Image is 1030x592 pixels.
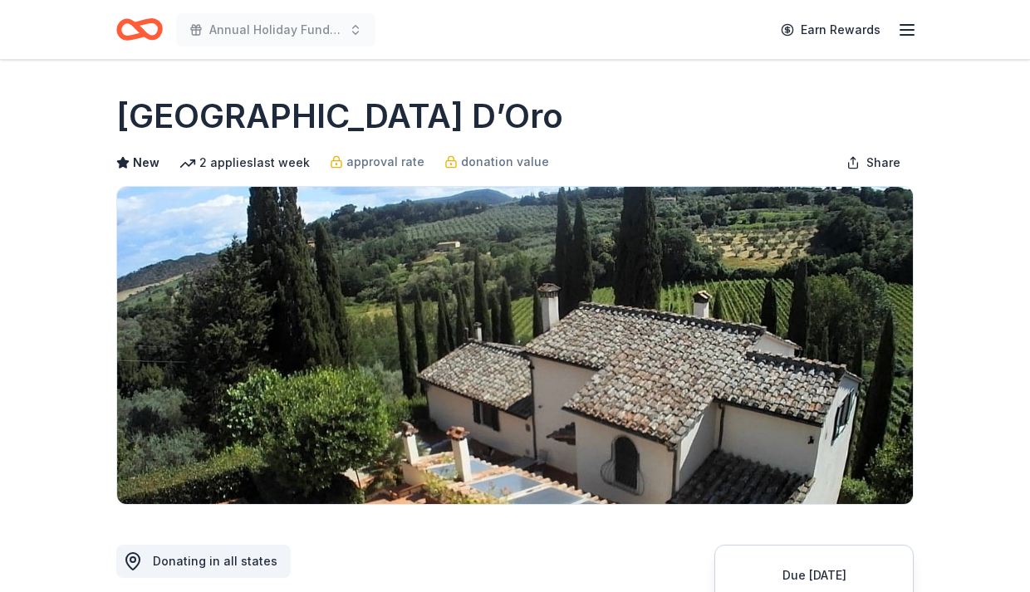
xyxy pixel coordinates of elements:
div: 2 applies last week [179,153,310,173]
span: New [133,153,159,173]
img: Image for Villa Sogni D’Oro [117,187,913,504]
button: Annual Holiday Fundraiser [176,13,375,46]
h1: [GEOGRAPHIC_DATA] D’Oro [116,93,563,139]
a: Earn Rewards [771,15,890,45]
span: donation value [461,152,549,172]
a: Home [116,10,163,49]
div: Due [DATE] [735,565,893,585]
span: Donating in all states [153,554,277,568]
a: donation value [444,152,549,172]
span: Share [866,153,900,173]
button: Share [833,146,914,179]
a: approval rate [330,152,424,172]
span: approval rate [346,152,424,172]
span: Annual Holiday Fundraiser [209,20,342,40]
